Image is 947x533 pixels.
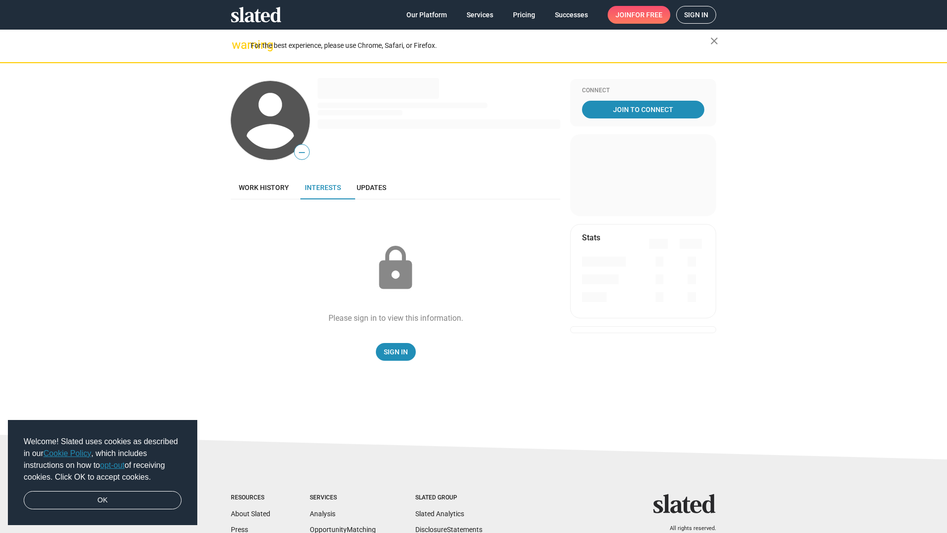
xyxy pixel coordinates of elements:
span: Our Platform [406,6,447,24]
span: Services [467,6,493,24]
a: Updates [349,176,394,199]
div: Slated Group [415,494,482,502]
a: Slated Analytics [415,510,464,518]
div: For the best experience, please use Chrome, Safari, or Firefox. [251,39,710,52]
a: Joinfor free [608,6,670,24]
span: Sign in [684,6,708,23]
span: Welcome! Slated uses cookies as described in our , which includes instructions on how to of recei... [24,436,182,483]
a: dismiss cookie message [24,491,182,510]
span: Successes [555,6,588,24]
span: — [294,146,309,159]
a: Join To Connect [582,101,704,118]
a: Pricing [505,6,543,24]
span: Pricing [513,6,535,24]
div: Resources [231,494,270,502]
span: Join To Connect [584,101,702,118]
mat-card-title: Stats [582,232,600,243]
mat-icon: close [708,35,720,47]
a: Our Platform [399,6,455,24]
div: Please sign in to view this information. [328,313,463,323]
div: cookieconsent [8,420,197,526]
mat-icon: lock [371,244,420,293]
a: Analysis [310,510,335,518]
div: Services [310,494,376,502]
span: Interests [305,184,341,191]
a: Interests [297,176,349,199]
a: Services [459,6,501,24]
a: Sign in [676,6,716,24]
a: Work history [231,176,297,199]
mat-icon: warning [232,39,244,51]
span: Join [616,6,662,24]
a: About Slated [231,510,270,518]
span: for free [631,6,662,24]
a: Sign In [376,343,416,361]
a: Cookie Policy [43,449,91,457]
span: Updates [357,184,386,191]
a: opt-out [100,461,125,469]
span: Work history [239,184,289,191]
a: Successes [547,6,596,24]
span: Sign In [384,343,408,361]
div: Connect [582,87,704,95]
